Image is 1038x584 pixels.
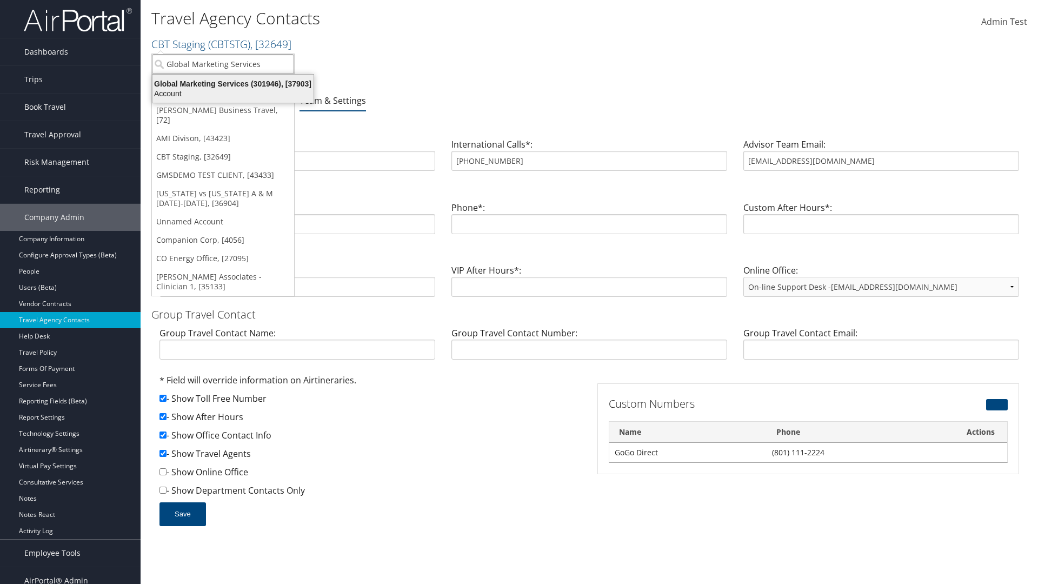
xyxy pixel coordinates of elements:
[443,264,735,306] div: VIP After Hours*:
[735,138,1027,180] div: Advisor Team Email:
[152,268,294,296] a: [PERSON_NAME] Associates - Clinician 1, [35133]
[208,37,250,51] span: ( CBTSTG )
[767,422,955,443] th: Phone: activate to sort column ascending
[151,264,443,306] div: VIP Toll Free*:
[24,540,81,567] span: Employee Tools
[443,201,735,243] div: Phone*:
[152,184,294,213] a: [US_STATE] vs [US_STATE] A & M [DATE]-[DATE], [36904]
[24,94,66,121] span: Book Travel
[146,79,320,89] div: Global Marketing Services (301946), [37903]
[159,374,581,392] div: * Field will override information on Airtineraries.
[609,422,767,443] th: Name: activate to sort column descending
[24,149,89,176] span: Risk Management
[152,166,294,184] a: GMSDEMO TEST CLIENT, [43433]
[152,148,294,166] a: CBT Staging, [32649]
[24,121,81,148] span: Travel Approval
[24,204,84,231] span: Company Admin
[609,443,767,462] td: GoGo Direct
[151,182,1027,197] h3: Custom Contact
[151,118,1027,134] h3: Advisor Team
[159,447,581,466] div: - Show Travel Agents
[159,410,581,429] div: - Show After Hours
[151,201,443,243] div: Custom Contact Label:
[151,244,1027,260] h3: VIP
[151,138,443,180] div: Advisor Team Name:
[152,129,294,148] a: AMI Divison, [43423]
[152,249,294,268] a: CO Energy Office, [27095]
[735,264,1027,306] div: Online Office:
[151,7,735,30] h1: Travel Agency Contacts
[151,307,1027,322] h3: Group Travel Contact
[151,327,443,368] div: Group Travel Contact Name:
[300,95,366,107] a: Team & Settings
[159,392,581,410] div: - Show Toll Free Number
[151,37,291,51] a: CBT Staging
[735,327,1027,368] div: Group Travel Contact Email:
[443,327,735,368] div: Group Travel Contact Number:
[981,5,1027,39] a: Admin Test
[24,66,43,93] span: Trips
[152,213,294,231] a: Unnamed Account
[955,422,1007,443] th: Actions: activate to sort column ascending
[609,396,872,412] h3: Custom Numbers
[735,201,1027,243] div: Custom After Hours*:
[152,54,294,74] input: Search Accounts
[152,101,294,129] a: [PERSON_NAME] Business Travel, [72]
[24,7,132,32] img: airportal-logo.png
[443,138,735,180] div: International Calls*:
[159,466,581,484] div: - Show Online Office
[250,37,291,51] span: , [ 32649 ]
[159,502,206,526] button: Save
[152,231,294,249] a: Companion Corp, [4056]
[159,429,581,447] div: - Show Office Contact Info
[24,38,68,65] span: Dashboards
[981,16,1027,28] span: Admin Test
[767,443,955,462] td: (801) 111-2224
[24,176,60,203] span: Reporting
[146,89,320,98] div: Account
[159,484,581,502] div: - Show Department Contacts Only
